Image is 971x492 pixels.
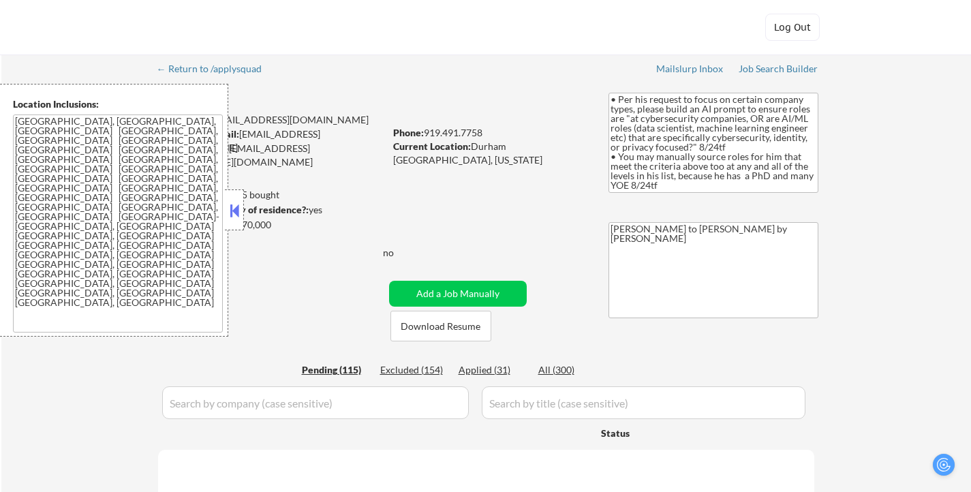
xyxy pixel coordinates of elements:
div: [EMAIL_ADDRESS][PERSON_NAME][DOMAIN_NAME] [158,142,384,168]
input: Search by title (case sensitive) [482,386,805,419]
div: Durham [GEOGRAPHIC_DATA], [US_STATE] [393,140,586,166]
div: yes [157,203,380,217]
a: Job Search Builder [739,63,818,77]
div: Applied (31) [459,363,527,377]
div: $170,000 [157,218,384,232]
div: Excluded (154) [380,363,448,377]
div: Pending (115) [302,363,370,377]
button: Log Out [765,14,820,41]
a: ← Return to /applysquad [157,63,275,77]
input: Search by company (case sensitive) [162,386,469,419]
div: 30 sent / 205 bought [157,188,384,202]
div: 919.491.7758 [393,126,586,140]
strong: Current Location: [393,140,471,152]
div: Status [601,420,718,445]
div: All (300) [538,363,606,377]
a: Mailslurp Inbox [656,63,724,77]
button: Download Resume [390,311,491,341]
div: Job Search Builder [739,64,818,74]
div: ← Return to /applysquad [157,64,275,74]
div: Mailslurp Inbox [656,64,724,74]
button: Add a Job Manually [389,281,527,307]
div: [EMAIL_ADDRESS][DOMAIN_NAME] [159,127,384,154]
div: [EMAIL_ADDRESS][DOMAIN_NAME] [159,113,384,127]
strong: Phone: [393,127,424,138]
div: no [383,246,422,260]
div: Location Inclusions: [13,97,223,111]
